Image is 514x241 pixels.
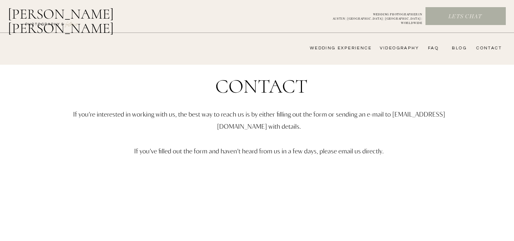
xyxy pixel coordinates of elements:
p: WEDDING PHOTOGRAPHER IN AUSTIN | [GEOGRAPHIC_DATA] | [GEOGRAPHIC_DATA] | WORLDWIDE [321,13,422,20]
a: wedding experience [300,45,372,51]
a: photography & [21,22,68,30]
a: CONTACT [474,45,502,51]
a: bLog [449,45,467,51]
a: WEDDING PHOTOGRAPHER INAUSTIN | [GEOGRAPHIC_DATA] | [GEOGRAPHIC_DATA] | WORLDWIDE [321,13,422,20]
a: FAQ [424,45,439,51]
a: FILMs [59,19,85,28]
p: If you’re interested in working with us, the best way to reach us is by either filling out the fo... [51,108,467,182]
a: [PERSON_NAME] [PERSON_NAME] [8,7,151,24]
h1: Contact [174,77,348,102]
a: Lets chat [426,13,504,21]
a: videography [378,45,419,51]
